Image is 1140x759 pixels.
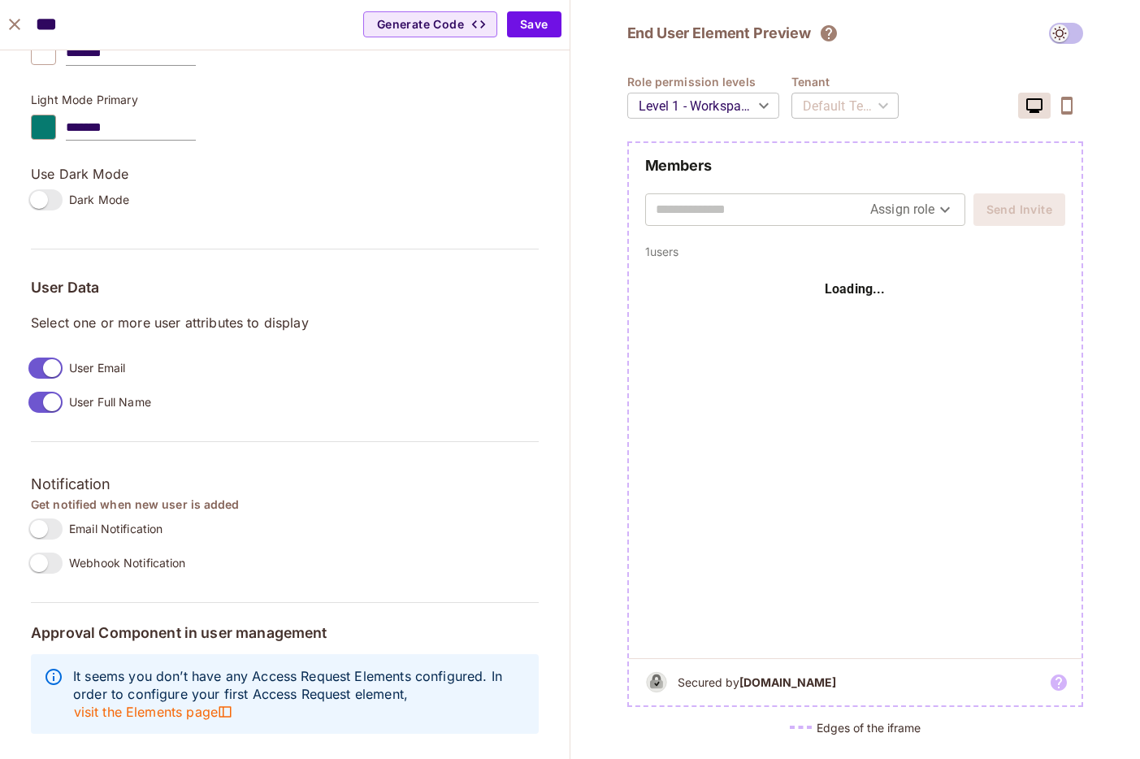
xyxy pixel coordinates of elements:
p: It seems you don’t have any Access Request Elements configured. In order to configure your first ... [73,667,526,721]
span: visit the Elements page [73,703,232,721]
h2: End User Element Preview [627,24,811,43]
button: Send Invite [973,193,1065,226]
button: Generate Code [363,11,497,37]
span: Email Notification [69,521,163,536]
span: Webhook Notification [69,555,186,570]
h4: Get notified when new user is added [31,497,539,512]
p: Use Dark Mode [31,165,539,183]
h3: Notification [31,472,539,497]
img: b&w logo [642,667,671,697]
b: [DOMAIN_NAME] [739,675,836,689]
div: Default Tenant [791,83,899,128]
button: Save [507,11,561,37]
h2: Members [645,156,1066,176]
span: User Full Name [69,394,151,410]
p: Light Mode Primary [31,93,539,106]
h4: Tenant [791,74,911,89]
h4: Role permission levels [627,74,791,89]
h4: Loading... [825,280,886,299]
h5: User Data [31,280,539,296]
span: Dark Mode [69,192,129,207]
svg: The element will only show tenant specific content. No user information will be visible across te... [819,24,839,43]
div: Level 1 - Workspace Owner [627,83,779,128]
p: 1 users [645,244,1066,259]
span: User Email [69,360,125,375]
p: Select one or more user attributes to display [31,314,539,332]
div: Assign role [870,197,955,223]
h5: Edges of the iframe [817,720,921,735]
h5: Approval Component in user management [31,625,539,641]
h5: Secured by [678,674,836,690]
